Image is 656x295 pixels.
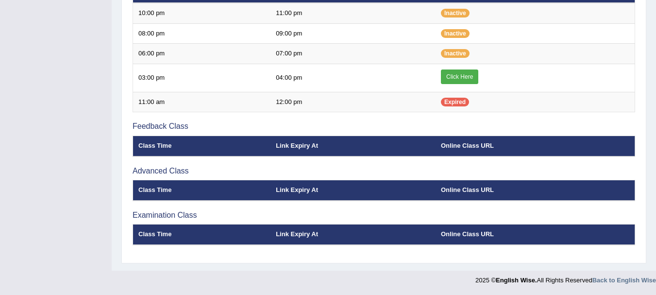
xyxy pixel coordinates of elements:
div: 2025 © All Rights Reserved [475,271,656,285]
span: Inactive [441,49,470,58]
td: 06:00 pm [133,44,271,64]
td: 08:00 pm [133,23,271,44]
th: Link Expiry At [270,136,436,156]
span: Inactive [441,29,470,38]
h3: Advanced Class [133,167,635,175]
td: 07:00 pm [270,44,436,64]
th: Link Expiry At [270,225,436,245]
a: Click Here [441,69,478,84]
th: Class Time [133,225,271,245]
td: 12:00 pm [270,92,436,112]
strong: English Wise. [496,277,537,284]
td: 11:00 pm [270,3,436,23]
th: Online Class URL [436,180,635,201]
th: Link Expiry At [270,180,436,201]
td: 11:00 am [133,92,271,112]
td: 04:00 pm [270,64,436,92]
th: Class Time [133,180,271,201]
td: 10:00 pm [133,3,271,23]
span: Inactive [441,9,470,17]
th: Online Class URL [436,136,635,156]
th: Class Time [133,136,271,156]
h3: Examination Class [133,211,635,220]
th: Online Class URL [436,225,635,245]
span: Expired [441,98,469,106]
td: 09:00 pm [270,23,436,44]
td: 03:00 pm [133,64,271,92]
h3: Feedback Class [133,122,635,131]
a: Back to English Wise [592,277,656,284]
